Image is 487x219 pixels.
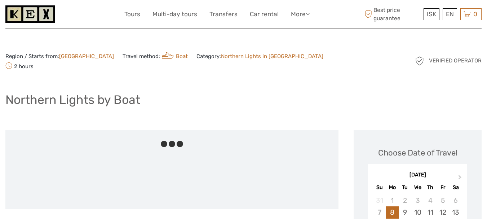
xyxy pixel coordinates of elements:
div: Not available Sunday, August 31st, 2025 [373,194,386,206]
div: Su [373,183,386,192]
div: Choose Saturday, September 13th, 2025 [449,206,462,218]
span: Category: [196,53,323,60]
div: Choose Wednesday, September 10th, 2025 [411,206,424,218]
div: Tu [399,183,411,192]
div: Choose Tuesday, September 9th, 2025 [399,206,411,218]
div: Mo [386,183,399,192]
div: Not available Thursday, September 4th, 2025 [424,194,437,206]
span: 2 hours [5,61,34,71]
div: Not available Saturday, September 6th, 2025 [449,194,462,206]
span: Verified Operator [429,57,482,65]
span: Travel method: [123,51,188,61]
div: EN [443,8,457,20]
a: Northern Lights in [GEOGRAPHIC_DATA] [221,53,323,60]
a: Tours [124,9,140,19]
div: Choose Thursday, September 11th, 2025 [424,206,437,218]
span: Region / Starts from: [5,53,114,60]
span: ISK [427,10,436,18]
div: Not available Sunday, September 7th, 2025 [373,206,386,218]
div: Not available Tuesday, September 2nd, 2025 [399,194,411,206]
div: Choose Monday, September 8th, 2025 [386,206,399,218]
a: More [291,9,310,19]
div: Choose Friday, September 12th, 2025 [437,206,449,218]
img: verified_operator_grey_128.png [414,55,425,67]
div: We [411,183,424,192]
span: 0 [472,10,478,18]
img: 1261-44dab5bb-39f8-40da-b0c2-4d9fce00897c_logo_small.jpg [5,5,55,23]
div: Fr [437,183,449,192]
div: Choose Date of Travel [378,147,457,158]
div: Not available Wednesday, September 3rd, 2025 [411,194,424,206]
a: Car rental [250,9,279,19]
div: Th [424,183,437,192]
a: Boat [160,53,188,60]
div: Sa [449,183,462,192]
h1: Northern Lights by Boat [5,92,140,107]
a: Multi-day tours [152,9,197,19]
a: Transfers [209,9,238,19]
span: Best price guarantee [363,6,422,22]
div: [DATE] [368,171,467,179]
a: [GEOGRAPHIC_DATA] [59,53,114,60]
button: Next Month [455,173,466,185]
div: Not available Monday, September 1st, 2025 [386,194,399,206]
div: Not available Friday, September 5th, 2025 [437,194,449,206]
